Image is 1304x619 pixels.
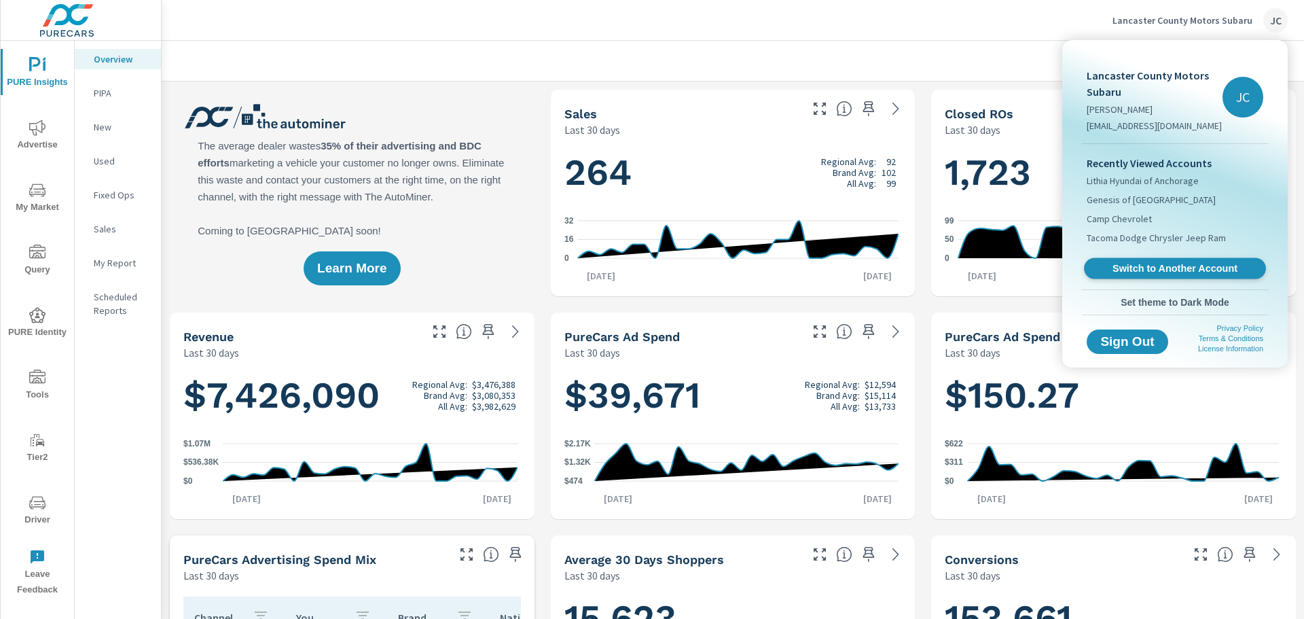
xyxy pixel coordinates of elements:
p: Lancaster County Motors Subaru [1087,67,1222,100]
span: Set theme to Dark Mode [1087,296,1263,308]
span: Sign Out [1098,336,1157,348]
p: [EMAIL_ADDRESS][DOMAIN_NAME] [1087,119,1222,132]
a: Privacy Policy [1217,324,1263,332]
button: Sign Out [1087,330,1168,354]
span: Lithia Hyundai of Anchorage [1087,174,1199,188]
a: Terms & Conditions [1199,334,1263,342]
span: Switch to Another Account [1091,262,1258,275]
a: License Information [1198,344,1263,353]
span: Tacoma Dodge Chrysler Jeep Ram [1087,231,1226,245]
span: Genesis of [GEOGRAPHIC_DATA] [1087,193,1216,207]
p: Recently Viewed Accounts [1087,155,1263,171]
span: Camp Chevrolet [1087,212,1152,226]
a: Switch to Another Account [1084,258,1266,279]
div: JC [1222,77,1263,118]
p: [PERSON_NAME] [1087,103,1222,116]
button: Set theme to Dark Mode [1081,290,1269,315]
